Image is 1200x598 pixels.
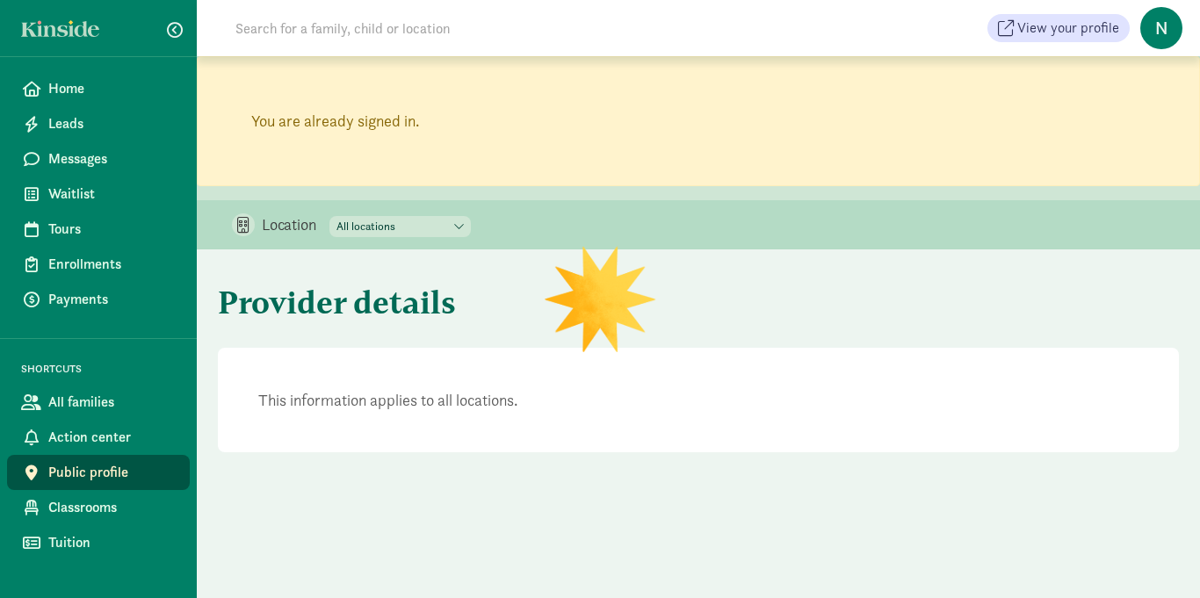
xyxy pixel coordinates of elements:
a: Waitlist [7,177,190,212]
a: Enrollments [7,247,190,282]
a: Payments [7,282,190,317]
input: Search for a family, child or location [225,11,718,46]
span: View your profile [1017,18,1119,39]
span: Enrollments [48,254,176,275]
span: Payments [48,289,176,310]
span: Public profile [48,462,176,483]
a: Leads [7,106,190,141]
p: You are already signed in. [224,83,1173,159]
span: Waitlist [48,184,176,205]
span: Classrooms [48,497,176,518]
span: Leads [48,113,176,134]
span: Messages [48,148,176,169]
a: Messages [7,141,190,177]
span: Home [48,78,176,99]
a: Tuition [7,525,190,560]
a: Home [7,71,190,106]
h1: Provider details [218,270,695,334]
div: This information applies to all locations. [244,374,1153,426]
span: All families [48,392,176,413]
a: All families [7,385,190,420]
span: Action center [48,427,176,448]
p: Location [262,214,329,235]
a: View your profile [987,14,1130,42]
span: Tuition [48,532,176,553]
a: Action center [7,420,190,455]
span: n [1140,7,1182,49]
span: Tours [48,219,176,240]
a: Public profile [7,455,190,490]
a: Classrooms [7,490,190,525]
a: Tours [7,212,190,247]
